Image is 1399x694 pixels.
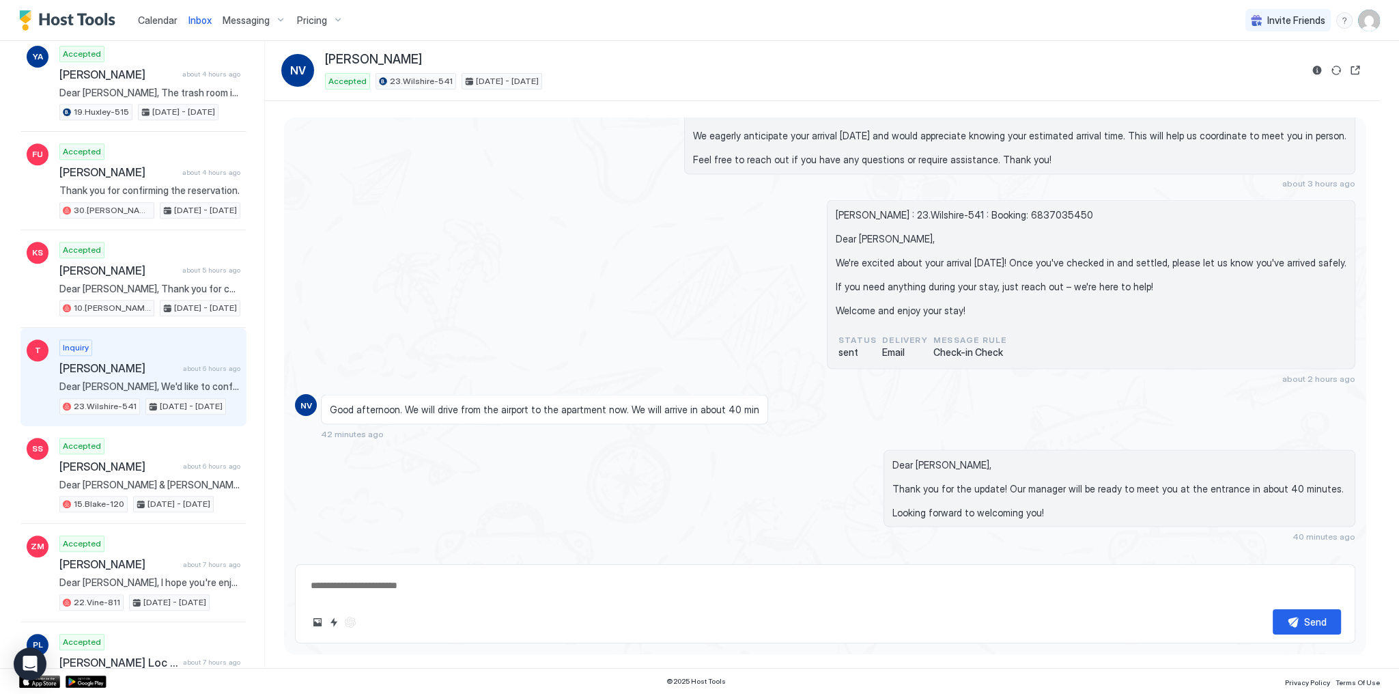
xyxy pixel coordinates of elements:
div: menu [1336,12,1353,29]
span: Accepted [328,75,367,87]
a: Inbox [188,13,212,27]
a: Privacy Policy [1285,674,1330,689]
span: NV [300,399,312,411]
span: about 7 hours ago [183,658,240,667]
span: status [838,333,877,346]
span: [DATE] - [DATE] [147,498,210,510]
span: Inbox [188,14,212,26]
span: Inquiry [63,342,89,354]
span: Delivery [882,333,928,346]
span: 30.[PERSON_NAME]-510 [74,204,151,217]
button: Sync reservation [1328,62,1344,79]
span: 19.Huxley-515 [74,106,129,118]
span: Accepted [63,440,101,452]
span: PL [33,639,43,651]
span: SS [32,443,43,455]
span: 40 minutes ago [1292,531,1355,541]
span: 23.Wilshire-541 [390,75,453,87]
div: User profile [1358,10,1380,31]
span: Accepted [63,145,101,158]
span: about 5 hours ago [182,266,240,275]
span: about 6 hours ago [183,364,240,373]
span: Dear [PERSON_NAME], We eagerly anticipate your arrival [DATE] and would appreciate knowing your e... [693,106,1346,166]
span: KS [32,247,43,259]
span: [PERSON_NAME] [59,557,178,571]
span: 10.[PERSON_NAME]-203 [74,302,151,314]
span: Email [882,346,928,358]
span: Dear [PERSON_NAME], Thank you for the update! Our manager will be ready to meet you at the entran... [892,458,1346,518]
span: 22.Vine-811 [74,596,120,609]
span: about 6 hours ago [183,462,240,471]
span: [PERSON_NAME] [59,165,177,179]
a: Google Play Store [66,676,107,688]
span: Pricing [297,14,327,27]
span: Accepted [63,244,101,256]
span: Invite Friends [1267,14,1325,27]
a: Host Tools Logo [19,10,122,31]
span: [PERSON_NAME] : 23.Wilshire-541 : Booking: 6837035450 Dear [PERSON_NAME], We're excited about you... [836,208,1346,316]
a: Calendar [138,13,178,27]
span: [PERSON_NAME] [59,264,177,277]
button: Scheduled Messages [1228,552,1355,570]
span: [PERSON_NAME] Loc [PERSON_NAME] [59,656,178,669]
button: Upload image [309,614,326,630]
span: 23.Wilshire-541 [74,400,137,413]
span: [DATE] - [DATE] [476,75,539,87]
span: Dear [PERSON_NAME], We'd like to confirm the apartment's location at 📍 [STREET_ADDRESS]❗️. The pr... [59,380,240,393]
span: about 4 hours ago [182,70,240,79]
span: [PERSON_NAME] [325,52,422,68]
span: Accepted [63,538,101,550]
span: Accepted [63,636,101,648]
span: Terms Of Use [1336,678,1380,686]
span: NV [290,62,306,79]
span: FU [32,148,43,161]
span: [DATE] - [DATE] [174,302,237,314]
span: ZM [31,540,44,553]
span: 42 minutes ago [321,428,384,439]
span: Calendar [138,14,178,26]
span: Dear [PERSON_NAME], Thank you for choosing to stay at our apartment. 📅 I’d like to confirm your r... [59,283,240,295]
div: Open Intercom Messenger [14,648,46,680]
div: Send [1304,615,1327,629]
span: Check-in Check [933,346,1006,358]
span: Thank you for confirming the reservation. [59,184,240,197]
a: Terms Of Use [1336,674,1380,689]
button: Quick reply [326,614,342,630]
span: [PERSON_NAME] [59,68,177,81]
span: about 2 hours ago [1282,373,1355,383]
span: about 4 hours ago [182,168,240,177]
span: Dear [PERSON_NAME] & [PERSON_NAME], I hope all goes well. Thank you very much for you concern and... [59,479,240,491]
a: App Store [19,676,60,688]
span: [DATE] - [DATE] [143,596,206,609]
span: [PERSON_NAME] [59,460,178,473]
span: [DATE] - [DATE] [174,204,237,217]
span: Accepted [63,48,101,60]
button: Send [1273,609,1341,635]
span: Privacy Policy [1285,678,1330,686]
span: 15.Blake-120 [74,498,124,510]
span: Good afternoon. We will drive from the airport to the apartment now. We will arrive in about 40 min [330,403,759,415]
span: about 7 hours ago [183,560,240,569]
button: Open reservation [1347,62,1363,79]
span: sent [838,346,877,358]
span: [DATE] - [DATE] [160,400,223,413]
span: © 2025 Host Tools [666,677,726,686]
span: [PERSON_NAME] [59,361,178,375]
span: about 3 hours ago [1282,178,1355,189]
span: YA [33,51,43,63]
span: Dear [PERSON_NAME], I hope you're enjoying your stay with us. Just checking in to see if everythi... [59,577,240,589]
span: [DATE] - [DATE] [152,106,215,118]
span: Messaging [223,14,270,27]
span: Message Rule [933,333,1006,346]
span: T [35,344,41,357]
span: Dear [PERSON_NAME], The trash room is located at the very end of the corridor. Please see it mark... [59,87,240,99]
button: Reservation information [1309,62,1325,79]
